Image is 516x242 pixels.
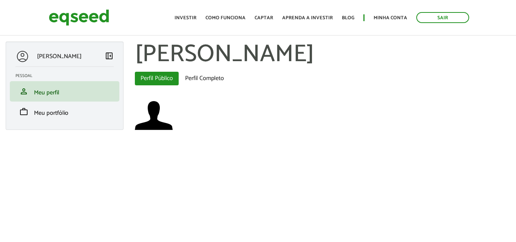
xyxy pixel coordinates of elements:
[135,97,173,134] a: Ver perfil do usuário.
[10,81,119,102] li: Meu perfil
[19,107,28,116] span: work
[15,74,119,78] h2: Pessoal
[282,15,333,20] a: Aprenda a investir
[15,87,114,96] a: personMeu perfil
[105,51,114,60] span: left_panel_close
[34,88,59,98] span: Meu perfil
[175,15,196,20] a: Investir
[37,53,82,60] p: [PERSON_NAME]
[34,108,68,118] span: Meu portfólio
[416,12,469,23] a: Sair
[342,15,354,20] a: Blog
[135,97,173,134] img: Foto de Alexandre Monteiro dos santos
[15,107,114,116] a: workMeu portfólio
[179,72,230,85] a: Perfil Completo
[135,72,179,85] a: Perfil Público
[374,15,407,20] a: Minha conta
[135,42,511,68] h1: [PERSON_NAME]
[19,87,28,96] span: person
[49,8,109,28] img: EqSeed
[10,102,119,122] li: Meu portfólio
[205,15,246,20] a: Como funciona
[105,51,114,62] a: Colapsar menu
[255,15,273,20] a: Captar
